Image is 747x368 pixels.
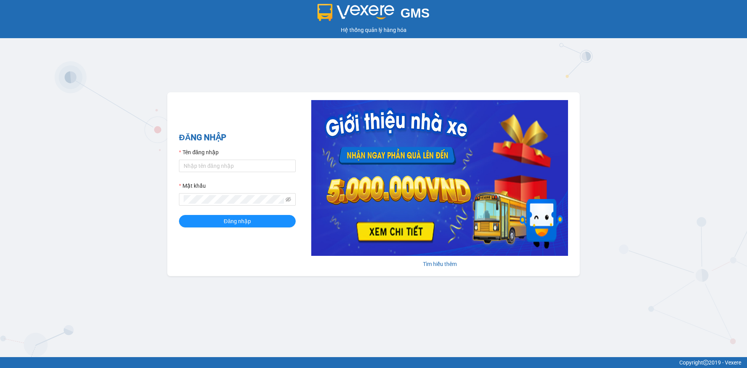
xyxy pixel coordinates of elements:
label: Tên đăng nhập [179,148,219,157]
label: Mật khẩu [179,181,206,190]
a: GMS [317,12,430,18]
input: Tên đăng nhập [179,160,296,172]
button: Đăng nhập [179,215,296,227]
img: logo 2 [317,4,395,21]
h2: ĐĂNG NHẬP [179,131,296,144]
span: Đăng nhập [224,217,251,225]
input: Mật khẩu [184,195,284,204]
span: copyright [703,360,708,365]
span: eye-invisible [286,197,291,202]
div: Hệ thống quản lý hàng hóa [2,26,745,34]
img: banner-0 [311,100,568,256]
span: GMS [400,6,430,20]
div: Copyright 2019 - Vexere [6,358,741,367]
div: Tìm hiểu thêm [311,260,568,268]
